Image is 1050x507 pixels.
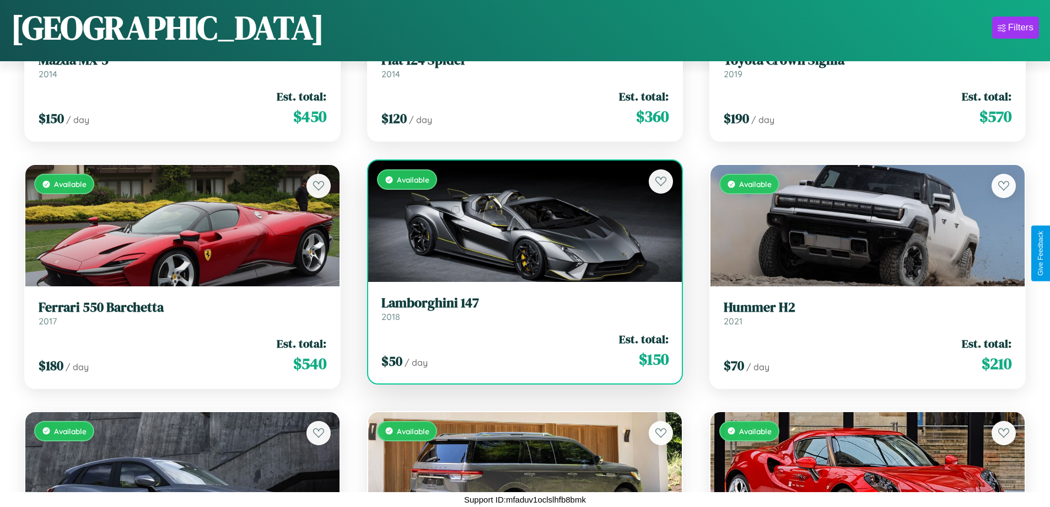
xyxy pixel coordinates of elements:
span: $ 190 [724,109,749,127]
span: Available [739,426,772,436]
span: Available [397,426,429,436]
div: Filters [1008,22,1033,33]
span: 2014 [381,68,400,79]
span: $ 540 [293,353,326,375]
span: $ 70 [724,356,744,375]
span: Est. total: [962,88,1011,104]
span: / day [409,114,432,125]
a: Hummer H22021 [724,300,1011,327]
span: / day [66,361,89,372]
span: Est. total: [277,335,326,351]
span: Est. total: [962,335,1011,351]
span: 2017 [39,316,57,327]
p: Support ID: mfaduv1oclslhfb8bmk [464,492,586,507]
a: Toyota Crown Signia2019 [724,52,1011,79]
span: 2021 [724,316,742,327]
span: $ 210 [982,353,1011,375]
button: Filters [992,17,1039,39]
span: $ 50 [381,352,402,370]
h3: Ferrari 550 Barchetta [39,300,326,316]
span: / day [66,114,89,125]
span: / day [746,361,769,372]
span: $ 570 [979,105,1011,127]
h3: Lamborghini 147 [381,295,669,311]
span: $ 150 [39,109,64,127]
span: Available [54,179,87,189]
span: Available [54,426,87,436]
span: Est. total: [619,88,669,104]
span: Est. total: [277,88,326,104]
span: $ 150 [639,348,669,370]
span: / day [751,114,774,125]
span: $ 450 [293,105,326,127]
a: Fiat 124 Spider2014 [381,52,669,79]
span: $ 120 [381,109,407,127]
span: Available [397,175,429,184]
a: Ferrari 550 Barchetta2017 [39,300,326,327]
span: / day [405,357,428,368]
a: Mazda MX-52014 [39,52,326,79]
span: 2014 [39,68,57,79]
span: Available [739,179,772,189]
span: Est. total: [619,331,669,347]
span: $ 360 [636,105,669,127]
h1: [GEOGRAPHIC_DATA] [11,5,324,50]
span: $ 180 [39,356,63,375]
span: 2019 [724,68,742,79]
h3: Hummer H2 [724,300,1011,316]
div: Give Feedback [1037,231,1044,276]
span: 2018 [381,311,400,322]
a: Lamborghini 1472018 [381,295,669,322]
